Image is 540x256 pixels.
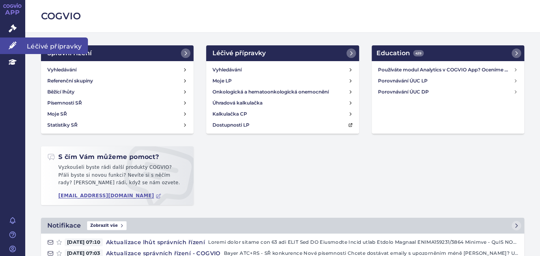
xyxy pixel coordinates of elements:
a: Správní řízení [41,45,194,61]
h2: Education [376,49,424,58]
h4: Písemnosti SŘ [47,99,82,107]
h4: Moje LP [212,77,232,85]
a: Moje LP [209,75,356,86]
p: Vyzkoušeli byste rádi další produkty COGVIO? Přáli byste si novou funkci? Nevíte si s něčím rady?... [47,164,187,190]
h2: Léčivé přípravky [212,49,266,58]
p: Loremi dolor sitame con 63 adi ELIT Sed DO Eiusmodte Incid utlab Etdolo Magnaal ENIMA159231/3864 ... [208,238,518,246]
a: Kalkulačka CP [209,108,356,120]
a: Education439 [372,45,524,61]
h4: Onkologická a hematoonkologická onemocnění [212,88,329,96]
a: Vyhledávání [44,64,190,75]
a: Statistiky SŘ [44,120,190,131]
a: NotifikaceZobrazit vše [41,218,524,234]
h2: Notifikace [47,221,81,230]
a: Porovnávání ÚUC DP [375,86,521,97]
h4: Referenční skupiny [47,77,93,85]
h2: S čím Vám můžeme pomoct? [47,153,159,161]
span: 439 [413,50,424,56]
span: Zobrazit vše [87,221,127,230]
h2: COGVIO [41,9,524,23]
h4: Kalkulačka CP [212,110,247,118]
h4: Statistiky SŘ [47,121,78,129]
a: Písemnosti SŘ [44,97,190,108]
a: Porovnávání ÚUC LP [375,75,521,86]
a: Běžící lhůty [44,86,190,97]
h4: Vyhledávání [212,66,242,74]
h4: Používáte modul Analytics v COGVIO App? Oceníme Vaši zpětnou vazbu! [378,66,514,74]
a: Vyhledávání [209,64,356,75]
span: [DATE] 07:10 [65,238,103,246]
h4: Moje SŘ [47,110,67,118]
h4: Dostupnosti LP [212,121,250,129]
h4: Aktualizace lhůt správních řízení [103,238,208,246]
a: Léčivé přípravky [206,45,359,61]
a: [EMAIL_ADDRESS][DOMAIN_NAME] [58,193,161,199]
a: Moje SŘ [44,108,190,120]
a: Úhradová kalkulačka [209,97,356,108]
h4: Porovnávání ÚUC DP [378,88,514,96]
span: Léčivé přípravky [25,37,88,54]
h4: Úhradová kalkulačka [212,99,263,107]
a: Referenční skupiny [44,75,190,86]
a: Onkologická a hematoonkologická onemocnění [209,86,356,97]
a: Dostupnosti LP [209,120,356,131]
h4: Vyhledávání [47,66,76,74]
h4: Běžící lhůty [47,88,74,96]
a: Používáte modul Analytics v COGVIO App? Oceníme Vaši zpětnou vazbu! [375,64,521,75]
h4: Porovnávání ÚUC LP [378,77,514,85]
